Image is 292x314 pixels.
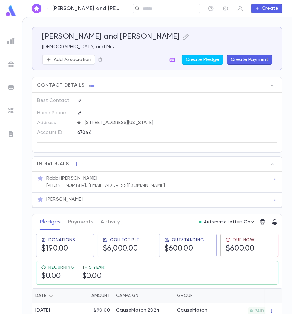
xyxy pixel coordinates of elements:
[32,288,73,303] div: Date
[7,37,15,45] img: reports_grey.c525e4749d1bce6a11f5fe2a8de1b229.svg
[46,196,273,202] p: [PERSON_NAME]
[233,237,255,242] span: Due Now
[177,288,193,303] div: Group
[103,244,138,253] h5: $6,000.00
[82,265,105,270] span: This Year
[177,307,207,313] div: CauseMatch
[197,218,258,226] button: Automatic Letters On
[52,5,122,12] p: [PERSON_NAME] and [PERSON_NAME]
[37,82,84,88] span: Contact Details
[116,307,160,313] div: CauseMatch 2024
[252,309,266,313] span: PAID
[46,291,56,301] button: Sort
[41,244,68,253] h5: $190.00
[42,32,180,41] h5: [PERSON_NAME] and [PERSON_NAME]
[37,161,69,167] span: Individuals
[42,44,272,50] p: [DEMOGRAPHIC_DATA] and Mrs.
[116,288,138,303] div: Campaign
[110,237,139,242] span: Collectible
[40,214,61,230] button: Pledges
[113,288,174,303] div: Campaign
[7,107,15,114] img: imports_grey.530a8a0e642e233f2baf0ef88e8c9fcb.svg
[251,4,282,13] button: Create
[101,214,120,230] button: Activity
[5,5,17,17] img: logo
[73,288,113,303] div: Amount
[204,219,250,224] p: Automatic Letters On
[46,183,165,189] p: [PHONE_NUMBER], [EMAIL_ADDRESS][DOMAIN_NAME]
[54,57,91,63] p: Add Association
[41,272,61,281] h5: $0.00
[91,288,110,303] div: Amount
[35,288,46,303] div: Date
[77,128,231,137] div: 67046
[37,96,72,105] p: Best Contact
[227,55,272,65] button: Create Payment
[174,288,220,303] div: Group
[46,175,273,181] p: Rabbi [PERSON_NAME]
[182,55,223,65] button: Create Pledge
[37,108,72,118] p: Home Phone
[220,288,279,303] div: Paid
[37,128,72,137] p: Account ID
[164,244,193,253] h5: $600.00
[7,130,15,137] img: letters_grey.7941b92b52307dd3b8a917253454ce1c.svg
[82,272,102,281] h5: $0.00
[172,237,204,242] span: Outstanding
[48,237,75,242] span: Donations
[82,120,275,126] span: [STREET_ADDRESS][US_STATE]
[33,6,40,11] img: home_white.a664292cf8c1dea59945f0da9f25487c.svg
[42,55,95,65] button: Add Association
[68,214,93,230] button: Payments
[226,244,255,253] h5: $600.00
[7,84,15,91] img: batches_grey.339ca447c9d9533ef1741baa751efc33.svg
[35,307,50,313] div: [DATE]
[48,265,75,270] span: Recurring
[37,118,72,128] p: Address
[7,61,15,68] img: campaigns_grey.99e729a5f7ee94e3726e6486bddda8f1.svg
